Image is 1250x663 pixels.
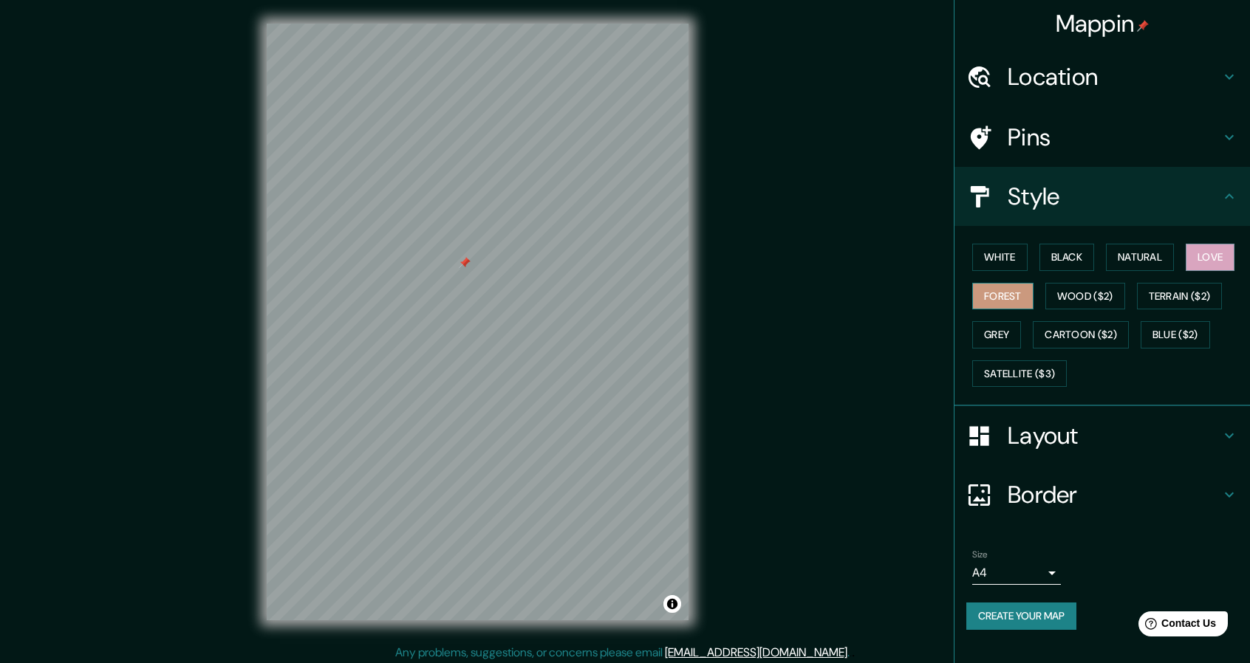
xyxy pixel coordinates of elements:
a: [EMAIL_ADDRESS][DOMAIN_NAME] [665,645,847,660]
button: Satellite ($3) [972,360,1067,388]
div: Layout [954,406,1250,465]
button: Create your map [966,602,1076,630]
button: White [972,244,1028,271]
button: Cartoon ($2) [1033,321,1129,348]
canvas: Map [267,24,689,620]
div: Border [954,465,1250,524]
button: Black [1039,244,1095,271]
h4: Pins [1008,123,1220,152]
button: Wood ($2) [1045,283,1125,310]
div: A4 [972,561,1061,585]
button: Love [1186,244,1234,271]
button: Grey [972,321,1021,348]
div: . [852,644,855,662]
h4: Location [1008,62,1220,92]
p: Any problems, suggestions, or concerns please email . [395,644,850,662]
button: Terrain ($2) [1137,283,1223,310]
h4: Layout [1008,421,1220,450]
div: Style [954,167,1250,226]
div: . [850,644,852,662]
button: Forest [972,283,1034,310]
button: Natural [1106,244,1174,271]
h4: Style [1008,182,1220,211]
img: pin-icon.png [1137,20,1149,32]
button: Toggle attribution [663,595,681,613]
h4: Border [1008,480,1220,509]
div: Pins [954,108,1250,167]
iframe: Help widget launcher [1118,605,1234,647]
div: Location [954,47,1250,106]
h4: Mappin [1056,9,1150,38]
label: Size [972,549,988,561]
button: Blue ($2) [1141,321,1210,348]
